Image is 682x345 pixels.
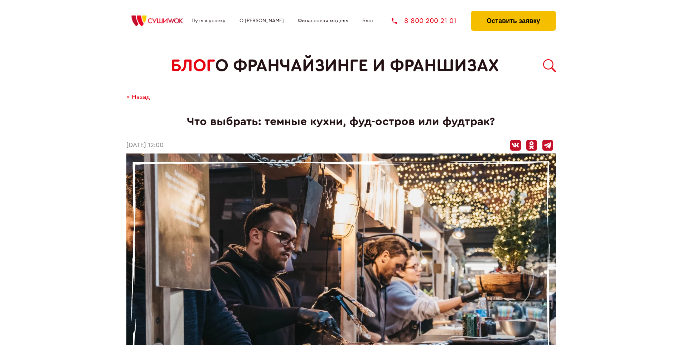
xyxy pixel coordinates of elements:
[126,115,556,128] h1: Что выбрать: темные кухни, фуд-остров или фудтрак?
[126,142,164,149] time: [DATE] 12:00
[240,18,284,24] a: О [PERSON_NAME]
[404,17,456,24] span: 8 800 200 21 01
[362,18,374,24] a: Блог
[471,11,556,31] button: Оставить заявку
[215,56,499,76] span: о франчайзинге и франшизах
[192,18,226,24] a: Путь к успеху
[298,18,348,24] a: Финансовая модель
[171,56,215,76] span: БЛОГ
[126,94,150,101] a: < Назад
[392,17,456,24] a: 8 800 200 21 01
